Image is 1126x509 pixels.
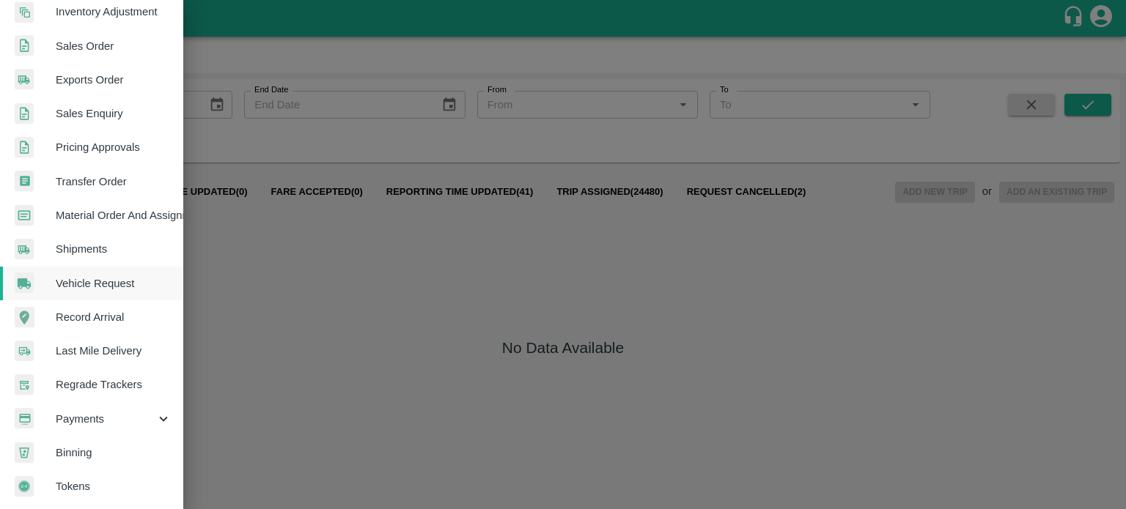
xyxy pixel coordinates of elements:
[56,309,172,325] span: Record Arrival
[15,476,34,497] img: tokens
[15,408,34,429] img: payment
[56,139,172,155] span: Pricing Approvals
[56,38,172,54] span: Sales Order
[56,207,172,223] span: Material Order And Assignment
[56,445,172,461] span: Binning
[56,275,172,291] span: Vehicle Request
[56,343,172,359] span: Last Mile Delivery
[15,205,34,226] img: centralMaterial
[15,137,34,158] img: sales
[56,105,172,122] span: Sales Enquiry
[15,307,34,327] img: recordArrival
[15,171,34,192] img: whTransfer
[15,103,34,125] img: sales
[15,442,34,463] img: bin
[15,341,34,362] img: delivery
[56,411,155,427] span: Payments
[15,69,34,90] img: shipments
[56,174,172,190] span: Transfer Order
[15,239,34,260] img: shipments
[56,478,172,494] span: Tokens
[56,72,172,88] span: Exports Order
[15,272,34,294] img: vehicle
[15,374,34,395] img: whTracker
[15,1,34,23] img: inventory
[56,376,172,393] span: Regrade Trackers
[15,35,34,56] img: sales
[56,241,172,257] span: Shipments
[56,4,172,20] span: Inventory Adjustment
